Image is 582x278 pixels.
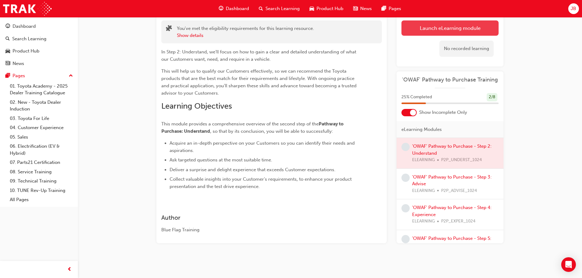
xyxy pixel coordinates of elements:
[2,45,75,57] a: Product Hub
[441,187,477,194] span: P2P_ADVISE_1024
[161,214,360,221] h3: Author
[7,114,75,123] a: 03. Toyota For Life
[487,93,497,101] div: 2 / 8
[13,23,36,30] div: Dashboard
[412,205,492,217] a: 'OWAF' Pathway to Purchase - Step 4: Experience
[2,33,75,45] a: Search Learning
[389,5,401,12] span: Pages
[419,109,467,116] span: Show Incomplete Only
[219,5,223,13] span: guage-icon
[5,24,10,29] span: guage-icon
[5,73,10,79] span: pages-icon
[568,3,579,14] button: JB
[170,167,335,172] span: Deliver a surprise and delight experience that exceeds Customer expectations.
[7,158,75,167] a: 07. Parts21 Certification
[7,142,75,158] a: 06. Electrification (EV & Hybrid)
[161,121,345,134] span: Pathway to Purchase: Understand
[401,20,499,36] a: Launch eLearning module
[161,49,357,62] span: In Step 2: Understand, we'll focus on how to gain a clear and detailed understanding of what our ...
[401,76,499,83] a: 'OWAF' Pathway to Purchase Training
[13,60,24,67] div: News
[401,235,410,243] span: learningRecordVerb_NONE-icon
[177,32,203,39] button: Show details
[2,58,75,69] a: News
[161,121,319,127] span: This module provides a comprehensive overview of the second step of the
[401,94,432,101] span: 25 % Completed
[69,72,73,80] span: up-icon
[210,128,333,134] span: , so that by its conclusion, you will be able to successfully:
[13,48,39,55] div: Product Hub
[7,176,75,186] a: 09. Technical Training
[7,195,75,204] a: All Pages
[439,41,494,57] div: No recorded learning
[2,21,75,32] a: Dashboard
[401,174,410,182] span: learningRecordVerb_NONE-icon
[401,204,410,212] span: learningRecordVerb_NONE-icon
[401,126,442,133] span: eLearning Modules
[13,72,25,79] div: Pages
[353,5,358,13] span: news-icon
[348,2,377,15] a: news-iconNews
[412,187,435,194] span: ELEARNING
[214,2,254,15] a: guage-iconDashboard
[5,49,10,54] span: car-icon
[226,5,249,12] span: Dashboard
[360,5,372,12] span: News
[254,2,305,15] a: search-iconSearch Learning
[259,5,263,13] span: search-icon
[3,2,52,16] img: Trak
[7,81,75,98] a: 01. Toyota Academy - 2025 Dealer Training Catalogue
[441,218,475,225] span: P2P_EXPER_1024
[166,26,172,33] span: puzzle-icon
[170,157,272,163] span: Ask targeted questions at the most suitable time.
[161,68,358,96] span: This will help us to qualify our Customers effectively, so we can recommend the Toyota products t...
[2,70,75,81] button: Pages
[12,35,46,42] div: Search Learning
[5,36,10,42] span: search-icon
[7,186,75,195] a: 10. TUNE Rev-Up Training
[67,266,72,273] span: prev-icon
[412,218,435,225] span: ELEARNING
[571,5,576,12] span: JB
[412,236,491,248] a: 'OWAF' Pathway to Purchase - Step 5: Offer to Purchase
[170,140,356,153] span: Acquire an in-depth perspective on your Customers so you can identify their needs and aspirations.
[170,176,353,189] span: Collect valuable insights into your Customer's requirements, to enhance your product presentation...
[7,98,75,114] a: 02. New - Toyota Dealer Induction
[561,257,576,272] div: Open Intercom Messenger
[2,20,75,70] button: DashboardSearch LearningProduct HubNews
[7,167,75,177] a: 08. Service Training
[309,5,314,13] span: car-icon
[401,143,410,151] span: learningRecordVerb_NONE-icon
[317,5,343,12] span: Product Hub
[161,226,360,233] div: Blue Flag Training
[7,123,75,132] a: 04. Customer Experience
[412,174,492,187] a: 'OWAF' Pathway to Purchase - Step 3: Advise
[161,101,232,111] span: Learning Objectives
[7,132,75,142] a: 05. Sales
[5,61,10,67] span: news-icon
[377,2,406,15] a: pages-iconPages
[177,25,314,39] div: You've met the eligibility requirements for this learning resource.
[305,2,348,15] a: car-iconProduct Hub
[382,5,386,13] span: pages-icon
[265,5,300,12] span: Search Learning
